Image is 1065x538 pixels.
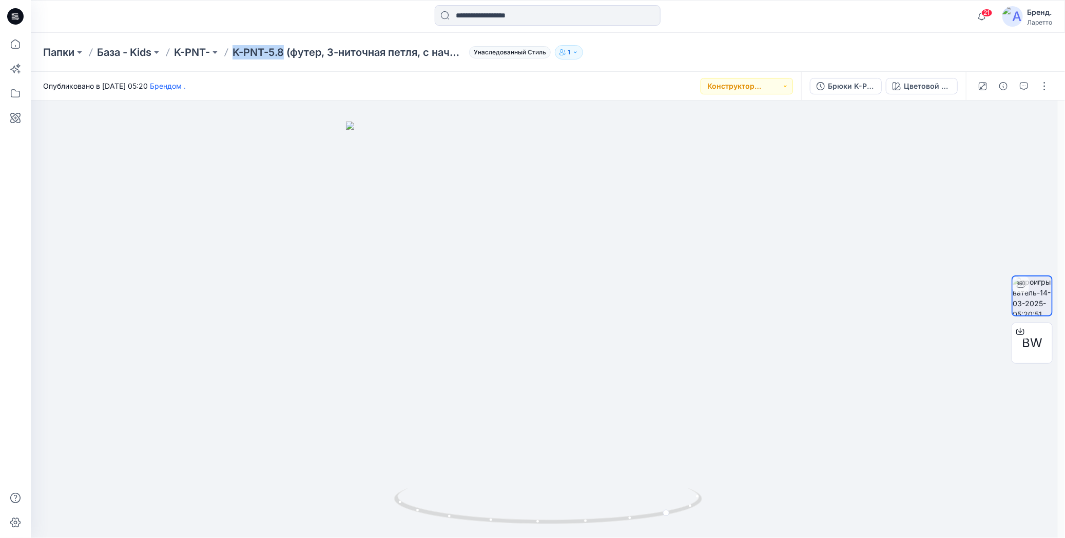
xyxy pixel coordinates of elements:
[555,45,583,59] button: 1
[886,78,958,94] button: Цветовой путь 1
[1002,6,1023,27] img: аватар
[1027,18,1052,26] ya-tr-span: Ларетто
[995,78,1012,94] button: Подробные сведения
[474,48,546,57] ya-tr-span: Унаследованный Стиль
[43,46,74,58] ya-tr-span: Папки
[43,82,148,90] ya-tr-span: Опубликовано в [DATE] 05:20
[97,45,151,59] a: База - Kids
[233,46,638,58] ya-tr-span: K-PNT-5.8 (футер, 3-ниточная петля, с начесом, хлопок 80 %, полиэстер 20 %)
[981,9,993,17] span: 21
[150,82,186,90] a: Брендом .
[465,45,551,59] button: Унаследованный Стиль
[810,78,882,94] button: Брюки K-PNT-5.8
[174,45,210,59] a: K-PNT-
[97,46,151,58] ya-tr-span: База - Kids
[43,45,74,59] a: Папки
[1022,335,1042,350] ya-tr-span: BW
[174,46,210,58] ya-tr-span: K-PNT-
[1027,8,1052,16] ya-tr-span: Бренд.
[1013,276,1052,315] img: проигрыватель-14-03-2025-05:20:51
[904,82,962,90] ya-tr-span: Цветовой путь 1
[568,47,570,58] p: 1
[828,82,892,90] ya-tr-span: Брюки K-PNT-5.8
